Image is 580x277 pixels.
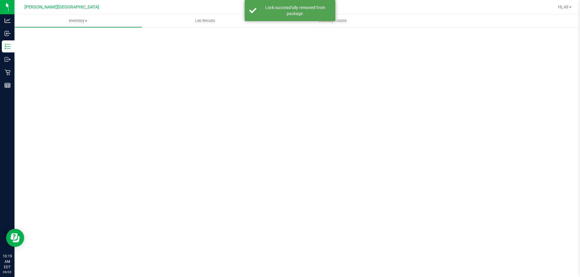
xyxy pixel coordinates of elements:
[187,18,224,24] span: Lab Results
[5,56,11,62] inline-svg: Outbound
[24,5,99,10] span: [PERSON_NAME][GEOGRAPHIC_DATA]
[3,253,12,270] p: 10:19 AM EDT
[3,270,12,274] p: 09/23
[6,229,24,247] iframe: Resource center
[5,43,11,49] inline-svg: Inventory
[558,5,569,9] span: Hi, Al!
[14,14,142,27] a: Inventory
[5,30,11,36] inline-svg: Inbound
[260,5,331,17] div: Lock successfully removed from package.
[142,14,269,27] a: Lab Results
[5,17,11,24] inline-svg: Analytics
[14,18,142,24] span: Inventory
[5,82,11,88] inline-svg: Reports
[5,69,11,75] inline-svg: Retail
